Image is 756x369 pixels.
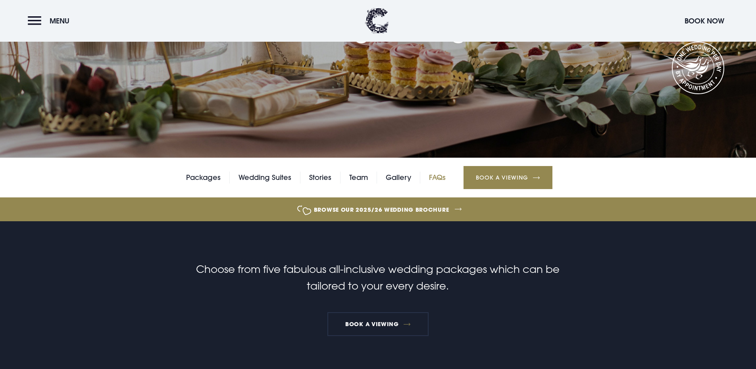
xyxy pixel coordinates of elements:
a: Team [349,172,368,184]
a: FAQs [429,172,446,184]
a: Book a Viewing [327,312,429,336]
p: Choose from five fabulous all-inclusive wedding packages which can be tailored to your every desire. [189,261,567,294]
img: Clandeboye Lodge [365,8,389,34]
a: Wedding Suites [239,172,291,184]
a: Gallery [386,172,411,184]
a: Book a Viewing [464,166,552,189]
button: Book Now [681,12,728,29]
a: Packages [186,172,221,184]
a: Stories [309,172,331,184]
button: Menu [28,12,73,29]
span: Menu [50,16,69,25]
